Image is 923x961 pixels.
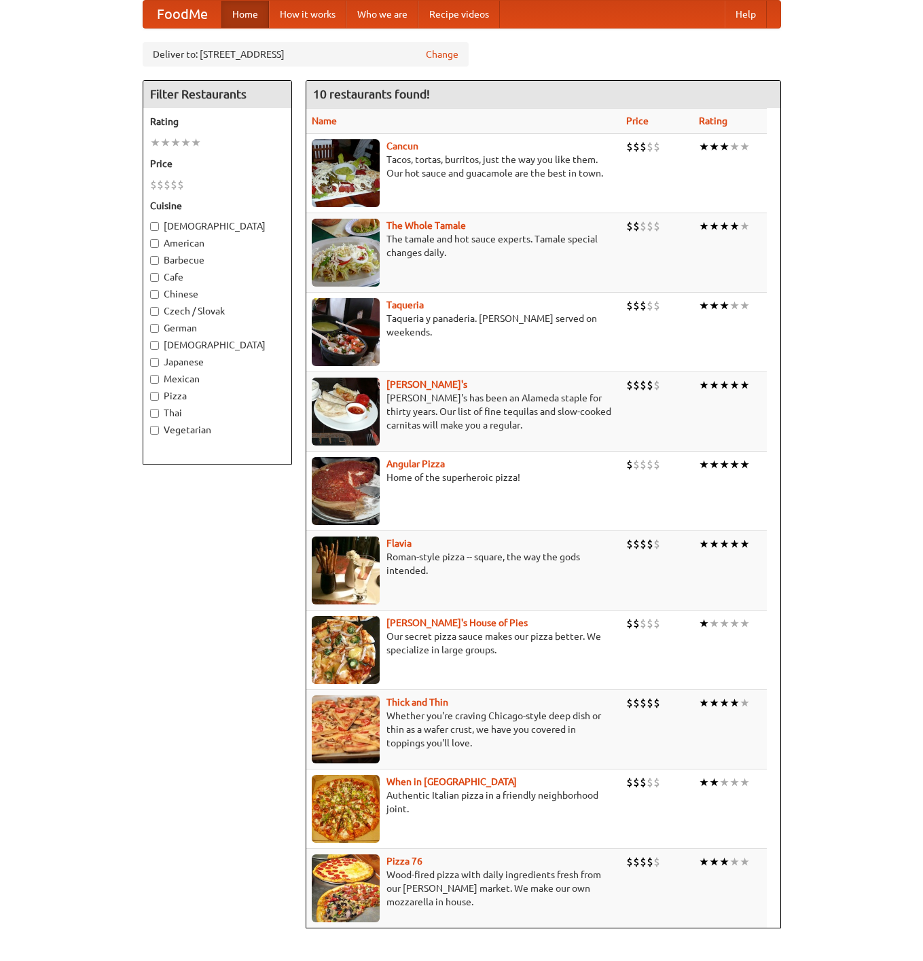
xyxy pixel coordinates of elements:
input: Czech / Slovak [150,307,159,316]
li: ★ [729,378,740,393]
a: Cancun [386,141,418,151]
li: $ [653,854,660,869]
li: $ [626,457,633,472]
li: ★ [181,135,191,150]
a: FoodMe [143,1,221,28]
b: [PERSON_NAME]'s [386,379,467,390]
input: [DEMOGRAPHIC_DATA] [150,222,159,231]
li: ★ [740,378,750,393]
li: ★ [709,219,719,234]
input: [DEMOGRAPHIC_DATA] [150,341,159,350]
li: ★ [699,854,709,869]
img: wheninrome.jpg [312,775,380,843]
li: $ [647,298,653,313]
li: ★ [709,378,719,393]
li: $ [626,537,633,551]
li: ★ [699,298,709,313]
li: $ [647,616,653,631]
label: American [150,236,285,250]
li: ★ [729,775,740,790]
label: [DEMOGRAPHIC_DATA] [150,219,285,233]
p: Home of the superheroic pizza! [312,471,616,484]
li: $ [640,854,647,869]
li: ★ [709,775,719,790]
li: $ [640,616,647,631]
h5: Cuisine [150,199,285,213]
p: Authentic Italian pizza in a friendly neighborhood joint. [312,788,616,816]
a: [PERSON_NAME]'s House of Pies [386,617,528,628]
li: $ [633,139,640,154]
label: Chinese [150,287,285,301]
li: $ [640,537,647,551]
img: taqueria.jpg [312,298,380,366]
li: ★ [740,616,750,631]
input: American [150,239,159,248]
li: ★ [719,854,729,869]
li: ★ [729,616,740,631]
input: Vegetarian [150,426,159,435]
p: Wood-fired pizza with daily ingredients fresh from our [PERSON_NAME] market. We make our own mozz... [312,868,616,909]
p: Our secret pizza sauce makes our pizza better. We specialize in large groups. [312,630,616,657]
p: The tamale and hot sauce experts. Tamale special changes daily. [312,232,616,259]
li: $ [653,616,660,631]
li: $ [626,219,633,234]
li: $ [640,457,647,472]
li: ★ [719,298,729,313]
h5: Rating [150,115,285,128]
li: $ [626,775,633,790]
a: How it works [269,1,346,28]
input: Chinese [150,290,159,299]
li: ★ [729,695,740,710]
li: $ [653,219,660,234]
a: The Whole Tamale [386,220,466,231]
li: ★ [740,695,750,710]
div: Deliver to: [STREET_ADDRESS] [143,42,469,67]
li: ★ [740,537,750,551]
li: $ [653,139,660,154]
li: ★ [699,457,709,472]
img: luigis.jpg [312,616,380,684]
a: When in [GEOGRAPHIC_DATA] [386,776,517,787]
li: ★ [699,616,709,631]
a: Help [725,1,767,28]
ng-pluralize: 10 restaurants found! [313,88,430,101]
li: $ [640,775,647,790]
li: $ [626,139,633,154]
li: ★ [740,854,750,869]
li: $ [647,457,653,472]
li: $ [626,616,633,631]
li: ★ [719,695,729,710]
a: Price [626,115,649,126]
a: Flavia [386,538,412,549]
input: Japanese [150,358,159,367]
li: ★ [709,139,719,154]
li: $ [626,854,633,869]
li: $ [653,378,660,393]
li: ★ [740,457,750,472]
li: $ [157,177,164,192]
li: ★ [709,695,719,710]
p: Taqueria y panaderia. [PERSON_NAME] served on weekends. [312,312,616,339]
li: ★ [740,139,750,154]
img: thick.jpg [312,695,380,763]
h5: Price [150,157,285,170]
input: Thai [150,409,159,418]
li: ★ [740,775,750,790]
li: $ [633,616,640,631]
label: Vegetarian [150,423,285,437]
a: Angular Pizza [386,458,445,469]
li: ★ [709,457,719,472]
li: ★ [729,854,740,869]
a: Change [426,48,458,61]
label: Barbecue [150,253,285,267]
li: $ [647,219,653,234]
li: $ [647,854,653,869]
input: Cafe [150,273,159,282]
li: $ [633,695,640,710]
li: ★ [709,616,719,631]
a: Recipe videos [418,1,500,28]
li: ★ [709,537,719,551]
label: [DEMOGRAPHIC_DATA] [150,338,285,352]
